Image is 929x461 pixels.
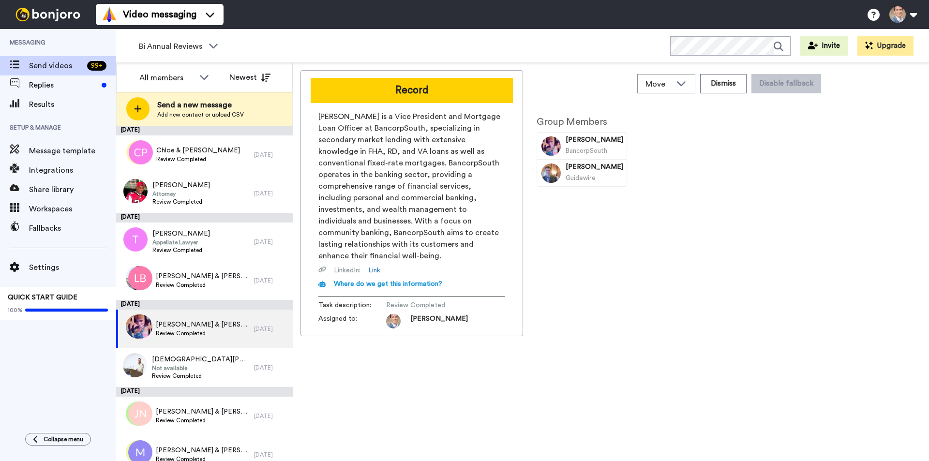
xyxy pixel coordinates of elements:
img: ce.png [126,402,150,426]
img: 1eb396e6-8a5f-4ad4-94b3-c84f07971520.jpg [123,353,147,377]
span: [PERSON_NAME] is a Vice President and Mortgage Loan Officer at BancorpSouth, specializing in seco... [318,111,505,262]
span: Review Completed [156,155,240,163]
span: Bi Annual Reviews [139,41,204,52]
span: Review Completed [152,372,249,380]
div: [DATE] [254,451,288,459]
div: [DATE] [116,300,293,310]
span: [PERSON_NAME] & [PERSON_NAME] [156,407,249,416]
span: Review Completed [152,246,210,254]
img: Image of Renae Boyd [541,136,561,156]
span: Replies [29,79,98,91]
span: [DEMOGRAPHIC_DATA][PERSON_NAME] [152,355,249,364]
div: [DATE] [116,387,293,397]
span: Send a new message [157,99,244,111]
div: [DATE] [254,277,288,284]
span: Assigned to: [318,314,386,328]
img: 912f7181-ed14-40d6-bb0e-2a9c8b0dd5ed.jpg [128,314,152,339]
div: [DATE] [116,126,293,135]
div: All members [139,72,195,84]
div: [DATE] [116,213,293,223]
span: Results [29,99,116,110]
span: [PERSON_NAME] [152,229,210,238]
span: [PERSON_NAME] & [PERSON_NAME] [156,446,249,455]
button: Newest [222,68,278,87]
span: Settings [29,262,116,273]
span: Add new contact or upload CSV [157,111,244,119]
span: Guidewire [566,175,596,181]
span: QUICK START GUIDE [8,294,77,301]
span: Integrations [29,164,116,176]
span: [PERSON_NAME] [566,162,623,172]
span: Chloe & [PERSON_NAME] [156,146,240,155]
span: 100% [8,306,23,314]
span: Attorney [152,190,210,198]
span: Task description : [318,300,386,310]
img: 0f0c6b49-81dd-413f-897f-ec2667bb92ae.jpg [123,179,148,203]
div: 99 + [87,61,106,71]
h2: Group Members [537,117,627,127]
img: 38350550-3531-4ef1-a03c-c69696e7082d-1622412210.jpg [386,314,401,328]
span: Video messaging [123,8,196,21]
span: Review Completed [156,329,249,337]
button: Record [311,78,513,103]
div: [DATE] [254,190,288,197]
div: [DATE] [254,364,288,372]
span: [PERSON_NAME] [566,135,623,145]
img: lb.png [128,266,152,290]
span: BancorpSouth [566,148,607,154]
span: [PERSON_NAME] [410,314,468,328]
img: cp.png [129,140,153,164]
span: Workspaces [29,203,116,215]
span: Review Completed [156,416,249,424]
span: Appellate Lawyer [152,238,210,246]
img: t.png [123,227,148,252]
div: [DATE] [254,238,288,246]
div: [DATE] [254,151,288,159]
span: Message template [29,145,116,157]
span: Send videos [29,60,83,72]
span: Share library [29,184,116,195]
span: Move [645,78,672,90]
span: [PERSON_NAME] & [PERSON_NAME] [156,271,249,281]
a: Link [368,266,380,275]
div: [DATE] [254,412,288,420]
img: vm-color.svg [102,7,117,22]
button: Invite [800,36,848,56]
button: Collapse menu [25,433,91,446]
img: jn.png [128,402,152,426]
span: [PERSON_NAME] & [PERSON_NAME] [156,320,249,329]
span: Review Completed [152,198,210,206]
img: bj-logo-header-white.svg [12,8,84,21]
span: Review Completed [156,281,249,289]
span: LinkedIn : [334,266,360,275]
span: Not available [152,364,249,372]
span: Collapse menu [44,435,83,443]
span: Fallbacks [29,223,116,234]
button: Upgrade [857,36,914,56]
img: 99a5dbd9-650f-40c4-ac26-95bd787d0bb3.jpg [126,314,150,339]
img: 8c71b41e-e351-42e0-a34b-8df3d275fd72.jpg [126,266,150,290]
div: [DATE] [254,325,288,333]
span: [PERSON_NAME] [152,180,210,190]
button: Dismiss [700,74,747,93]
span: Where do we get this information? [334,281,442,287]
img: Image of Troy Winter [541,164,561,183]
button: Disable fallback [751,74,821,93]
img: aw.png [126,140,150,164]
span: Review Completed [386,300,478,310]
